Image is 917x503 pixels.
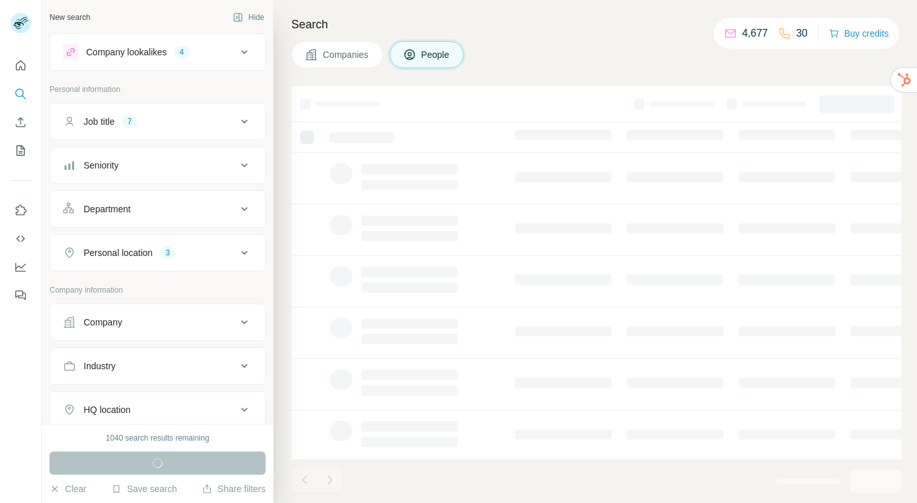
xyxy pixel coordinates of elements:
[10,255,31,279] button: Dashboard
[10,227,31,250] button: Use Surfe API
[86,46,167,59] div: Company lookalikes
[122,116,137,127] div: 7
[323,48,370,61] span: Companies
[84,159,118,172] div: Seniority
[111,482,177,495] button: Save search
[10,54,31,77] button: Quick start
[829,24,889,42] button: Buy credits
[84,115,114,128] div: Job title
[50,482,86,495] button: Clear
[160,247,175,259] div: 3
[50,237,265,268] button: Personal location3
[84,316,122,329] div: Company
[50,284,266,296] p: Company information
[50,150,265,181] button: Seniority
[291,15,902,33] h4: Search
[84,403,131,416] div: HQ location
[10,284,31,307] button: Feedback
[50,351,265,381] button: Industry
[742,26,768,41] p: 4,677
[50,307,265,338] button: Company
[84,203,131,215] div: Department
[10,139,31,162] button: My lists
[10,111,31,134] button: Enrich CSV
[84,360,116,372] div: Industry
[50,106,265,137] button: Job title7
[50,12,90,23] div: New search
[50,394,265,425] button: HQ location
[224,8,273,27] button: Hide
[84,246,152,259] div: Personal location
[421,48,451,61] span: People
[202,482,266,495] button: Share filters
[50,84,266,95] p: Personal information
[10,82,31,105] button: Search
[106,432,210,444] div: 1040 search results remaining
[50,194,265,224] button: Department
[10,199,31,222] button: Use Surfe on LinkedIn
[796,26,808,41] p: 30
[174,46,189,58] div: 4
[50,37,265,68] button: Company lookalikes4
